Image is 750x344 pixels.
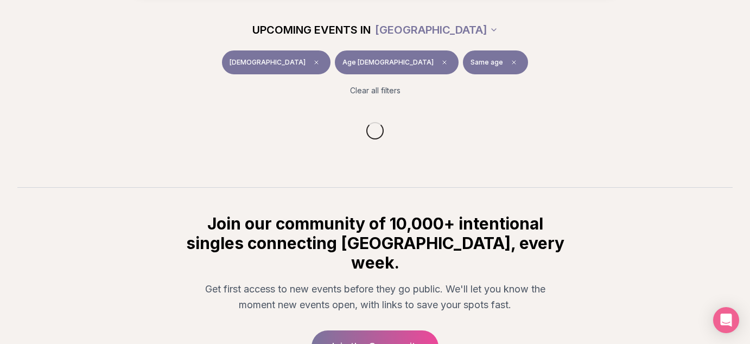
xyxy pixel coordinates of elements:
[230,58,306,67] span: [DEMOGRAPHIC_DATA]
[713,307,739,333] div: Open Intercom Messenger
[310,56,323,69] span: Clear event type filter
[344,79,407,103] button: Clear all filters
[463,50,528,74] button: Same ageClear preference
[193,281,557,313] p: Get first access to new events before they go public. We'll let you know the moment new events op...
[252,22,371,37] span: UPCOMING EVENTS IN
[438,56,451,69] span: Clear age
[222,50,330,74] button: [DEMOGRAPHIC_DATA]Clear event type filter
[471,58,503,67] span: Same age
[184,214,566,272] h2: Join our community of 10,000+ intentional singles connecting [GEOGRAPHIC_DATA], every week.
[335,50,459,74] button: Age [DEMOGRAPHIC_DATA]Clear age
[375,18,498,42] button: [GEOGRAPHIC_DATA]
[342,58,434,67] span: Age [DEMOGRAPHIC_DATA]
[507,56,520,69] span: Clear preference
